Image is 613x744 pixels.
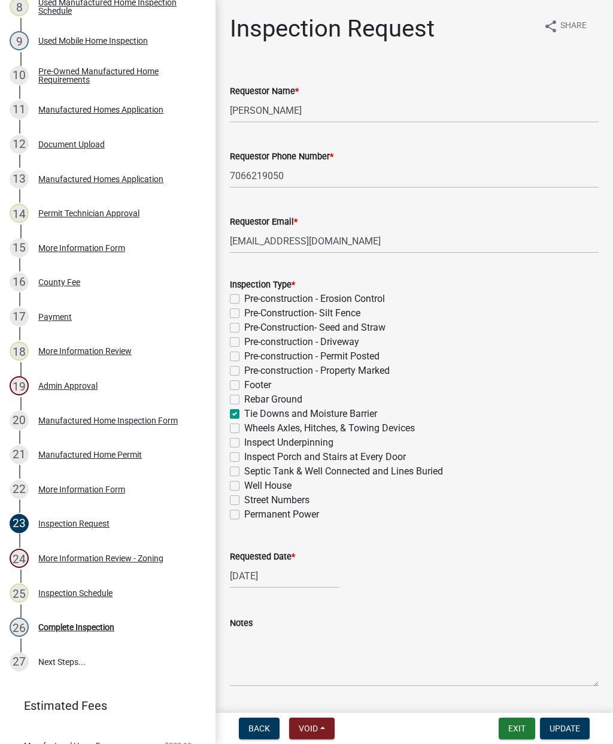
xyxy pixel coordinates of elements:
div: Inspection Request [38,519,110,528]
div: 27 [10,652,29,672]
input: mm/dd/yyyy [230,564,339,588]
button: shareShare [534,14,596,38]
div: Manufactured Home Inspection Form [38,416,178,425]
div: 14 [10,204,29,223]
div: 12 [10,135,29,154]
label: Pre-Construction- Seed and Straw [244,320,386,335]
div: 17 [10,307,29,326]
span: Update [550,724,580,733]
button: Exit [499,718,535,739]
div: 11 [10,100,29,119]
div: Admin Approval [38,382,98,390]
label: Inspect Porch and Stairs at Every Door [244,450,406,464]
label: Notes [230,619,253,628]
label: Requestor Name [230,87,299,96]
label: Street Numbers [244,493,309,507]
label: Rebar Ground [244,392,302,407]
button: Void [289,718,335,739]
label: Inspection Type [230,281,295,289]
div: 23 [10,514,29,533]
label: Tie Downs and Moisture Barrier [244,407,377,421]
div: 15 [10,238,29,258]
button: Back [239,718,280,739]
div: 21 [10,445,29,464]
h1: Inspection Request [230,14,435,43]
div: 18 [10,341,29,361]
label: Pre-construction - Driveway [244,335,359,349]
span: Void [299,724,318,733]
span: Back [248,724,270,733]
i: share [544,19,558,34]
div: 16 [10,273,29,292]
label: Wheels Axles, Hitches, & Towing Devices [244,421,415,435]
div: County Fee [38,278,80,286]
label: Well House [244,479,292,493]
div: More Information Review - Zoning [38,554,163,562]
div: More Information Review [38,347,132,355]
div: Inspection Schedule [38,589,113,597]
div: Complete Inspection [38,623,114,631]
label: Requestor Email [230,218,298,226]
div: Pre-Owned Manufactured Home Requirements [38,67,196,84]
div: Document Upload [38,140,105,149]
div: 13 [10,170,29,189]
div: Manufactured Home Permit [38,450,142,459]
label: Pre-Construction- Silt Fence [244,306,360,320]
div: Used Mobile Home Inspection [38,37,148,45]
div: 19 [10,376,29,395]
div: 20 [10,411,29,430]
button: Update [540,718,590,739]
div: Payment [38,313,72,321]
label: Pre-construction - Property Marked [244,364,390,378]
div: More Information Form [38,244,125,252]
a: Estimated Fees [10,694,196,718]
div: 25 [10,583,29,603]
label: Permanent Power [244,507,319,522]
label: Septic Tank & Well Connected and Lines Buried [244,464,443,479]
label: Pre-construction - Permit Posted [244,349,380,364]
span: Share [560,19,587,34]
div: Permit Technician Approval [38,209,139,217]
label: Requestor Phone Number [230,153,333,161]
div: 24 [10,549,29,568]
div: 10 [10,66,29,85]
label: Requested Date [230,553,295,561]
div: Manufactured Homes Application [38,175,163,183]
div: 9 [10,31,29,50]
div: More Information Form [38,485,125,494]
div: 22 [10,480,29,499]
div: Manufactured Homes Application [38,105,163,114]
label: Footer [244,378,271,392]
label: Pre-construction - Erosion Control [244,292,385,306]
div: 26 [10,618,29,637]
label: Inspect Underpinning [244,435,333,450]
